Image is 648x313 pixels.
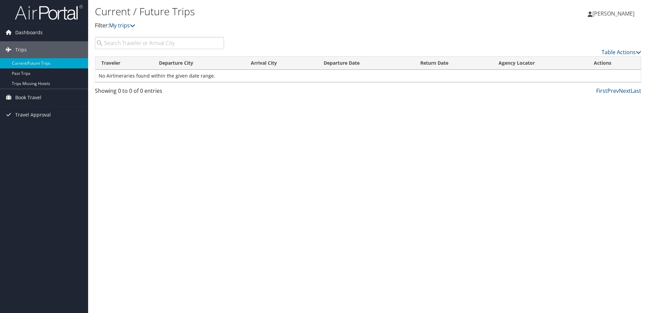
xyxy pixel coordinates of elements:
span: Book Travel [15,89,41,106]
input: Search Traveler or Arrival City [95,37,224,49]
th: Departure Date: activate to sort column descending [318,57,414,70]
a: Prev [607,87,619,95]
div: Showing 0 to 0 of 0 entries [95,87,224,98]
th: Traveler: activate to sort column ascending [95,57,153,70]
th: Agency Locator: activate to sort column ascending [492,57,588,70]
span: Trips [15,41,27,58]
a: My trips [109,22,135,29]
span: [PERSON_NAME] [592,10,634,17]
a: Next [619,87,631,95]
td: No Airtineraries found within the given date range. [95,70,641,82]
th: Departure City: activate to sort column ascending [153,57,245,70]
a: Last [631,87,641,95]
span: Travel Approval [15,106,51,123]
th: Return Date: activate to sort column ascending [414,57,492,70]
h1: Current / Future Trips [95,4,459,19]
span: Dashboards [15,24,43,41]
img: airportal-logo.png [15,4,83,20]
a: Table Actions [602,48,641,56]
a: First [596,87,607,95]
th: Arrival City: activate to sort column ascending [245,57,318,70]
th: Actions [588,57,641,70]
p: Filter: [95,21,459,30]
a: [PERSON_NAME] [588,3,641,24]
